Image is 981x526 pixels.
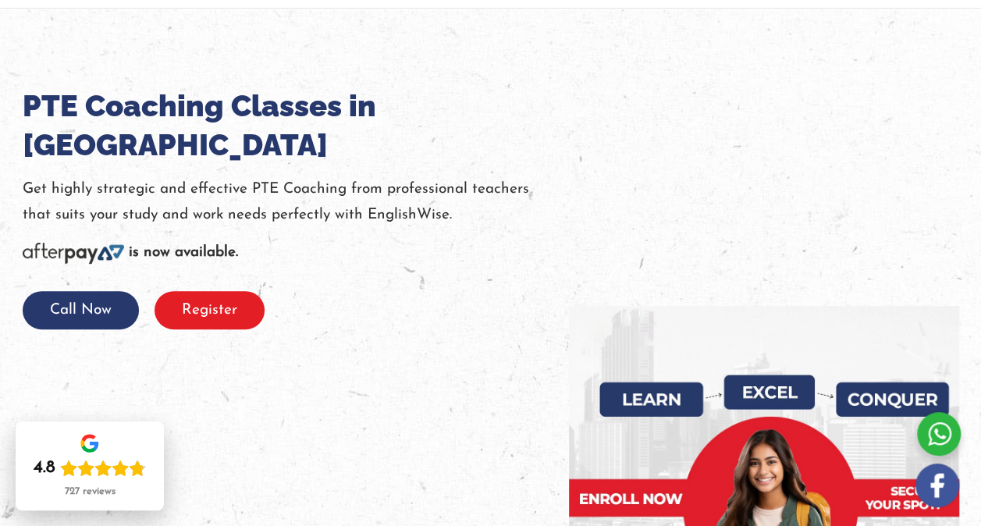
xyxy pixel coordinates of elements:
div: 4.8 [34,457,55,479]
b: is now available. [129,245,238,260]
img: Afterpay-Logo [23,243,124,264]
h1: PTE Coaching Classes in [GEOGRAPHIC_DATA] [23,87,569,165]
a: Call Now [23,303,139,318]
button: Call Now [23,291,139,329]
p: Get highly strategic and effective PTE Coaching from professional teachers that suits your study ... [23,176,569,229]
button: Register [155,291,265,329]
div: Rating: 4.8 out of 5 [34,457,146,479]
img: white-facebook.png [915,464,959,507]
a: Register [155,303,265,318]
div: 727 reviews [65,485,116,498]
